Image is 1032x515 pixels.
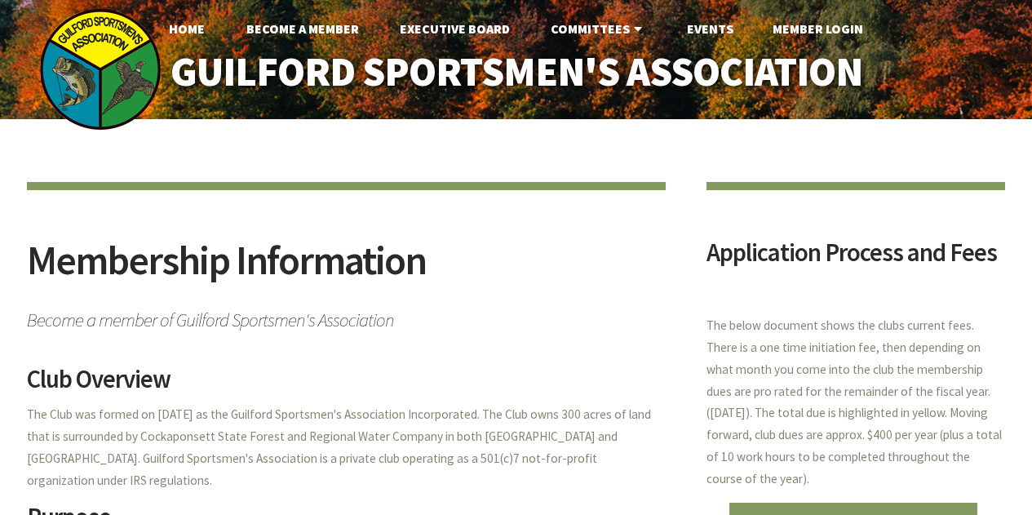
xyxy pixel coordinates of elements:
a: Become A Member [233,12,372,45]
a: Guilford Sportsmen's Association [135,38,897,107]
img: logo_sm.png [39,8,162,131]
span: Become a member of Guilford Sportsmen's Association [27,301,666,330]
a: Events [674,12,746,45]
a: Executive Board [387,12,523,45]
a: Home [156,12,218,45]
h2: Membership Information [27,240,666,301]
h2: Club Overview [27,366,666,404]
a: Member Login [760,12,876,45]
a: Committees [538,12,659,45]
p: The Club was formed on [DATE] as the Guilford Sportsmen's Association Incorporated. The Club owns... [27,404,666,491]
p: The below document shows the clubs current fees. There is a one time initiation fee, then dependi... [706,315,1006,491]
h2: Application Process and Fees [706,240,1006,277]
